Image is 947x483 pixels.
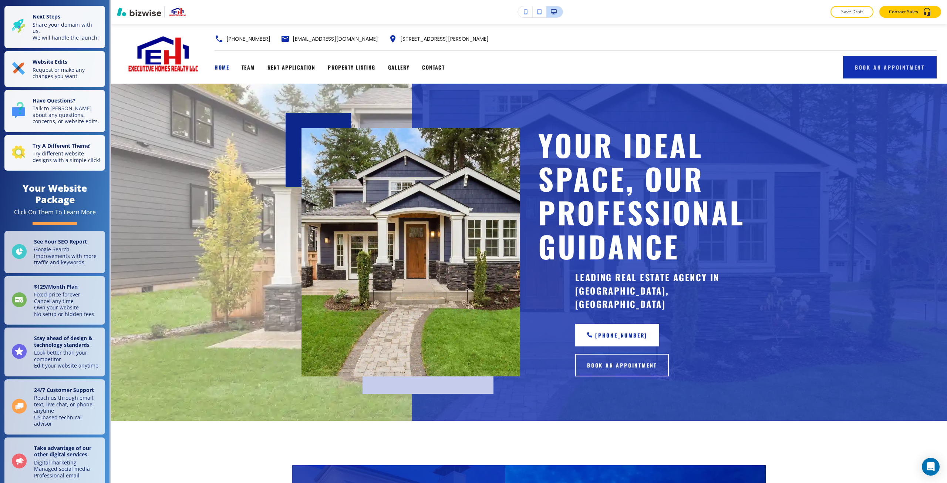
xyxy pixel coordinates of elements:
[117,7,161,16] img: Bizwise Logo
[33,58,67,65] strong: Website Edits
[879,6,941,18] button: Contact Sales
[226,34,270,43] p: [PHONE_NUMBER]
[242,63,255,71] span: TEAM
[388,34,489,43] a: [STREET_ADDRESS][PERSON_NAME]
[388,63,410,71] span: GALLERY
[4,379,105,435] a: 24/7 Customer SupportReach us through email, text, live chat, or phone anytimeUS-based technical ...
[4,135,105,171] button: Try A Different Theme!Try different website designs with a simple click!
[34,335,92,348] strong: Stay ahead of design & technology standards
[267,63,315,71] a: RENT APPLICATION
[400,34,489,43] p: [STREET_ADDRESS][PERSON_NAME]
[843,56,937,78] button: BOOK AN APPOINTMENT
[4,231,105,273] a: See Your SEO ReportGoogle Search improvements with more traffic and keywords
[33,67,101,80] p: Request or make any changes you want
[830,6,873,18] button: Save Draft
[34,445,91,458] strong: Take advantage of our other digital services
[168,6,188,17] img: Your Logo
[4,182,105,205] h4: Your Website Package
[575,354,669,376] button: book an appointment
[33,13,60,20] strong: Next Steps
[122,30,207,78] img: Executive Homes Realty LLC
[840,9,864,15] p: Save Draft
[301,128,520,376] img: f6b64de9ccec0e51204ddbfccbb624e7.webp
[34,349,101,369] p: Look better than your competitor Edit your website anytime
[215,63,229,71] span: HOME
[422,63,445,71] span: CONTACT
[33,105,101,125] p: Talk to [PERSON_NAME] about any questions, concerns, or website edits.
[4,6,105,48] button: Next StepsShare your domain with us.We will handle the launch!
[14,208,96,216] div: Click On Them To Learn More
[4,328,105,376] a: Stay ahead of design & technology standardsLook better than your competitorEdit your website anytime
[215,34,270,43] a: [PHONE_NUMBER]
[575,271,756,311] p: LEADING REAL ESTATE AGENCY IN [GEOGRAPHIC_DATA], [GEOGRAPHIC_DATA]
[293,34,378,43] p: [EMAIL_ADDRESS][DOMAIN_NAME]
[34,291,94,317] p: Fixed price forever Cancel any time Own your website No setup or hidden fees
[33,21,101,41] p: Share your domain with us. We will handle the launch!
[4,51,105,87] button: Website EditsRequest or make any changes you want
[33,142,91,149] strong: Try A Different Theme!
[34,238,87,245] strong: See Your SEO Report
[34,246,101,266] p: Google Search improvements with more traffic and keywords
[4,276,105,325] a: $129/Month PlanFixed price foreverCancel any timeOwn your websiteNo setup or hidden fees
[889,9,918,15] p: Contact Sales
[34,395,101,427] p: Reach us through email, text, live chat, or phone anytime US-based technical advisor
[33,150,101,163] p: Try different website designs with a simple click!
[281,34,378,43] a: [EMAIL_ADDRESS][DOMAIN_NAME]
[575,324,659,346] a: [PHONE_NUMBER]
[34,386,94,393] strong: 24/7 Customer Support
[922,458,940,476] div: Open Intercom Messenger
[538,128,756,263] p: YOUR IDEAL SPACE, OUR PROFESSIONAL GUIDANCE
[33,97,75,104] strong: Have Questions?
[34,283,78,290] strong: $ 129 /Month Plan
[34,459,101,479] p: Digital marketing Managed social media Professional email
[328,63,375,71] span: PROPERTY LISTING
[4,90,105,132] button: Have Questions?Talk to [PERSON_NAME] about any questions, concerns, or website edits.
